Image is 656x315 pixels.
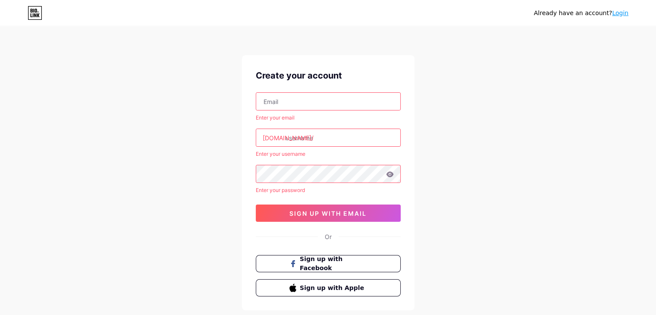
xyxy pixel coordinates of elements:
div: Enter your password [256,186,401,194]
div: Already have an account? [534,9,628,18]
button: Sign up with Facebook [256,255,401,272]
div: [DOMAIN_NAME]/ [263,133,314,142]
span: sign up with email [289,210,367,217]
a: Login [612,9,628,16]
div: Enter your email [256,114,401,122]
span: Sign up with Apple [300,283,367,293]
input: Email [256,93,400,110]
div: Create your account [256,69,401,82]
div: Or [325,232,332,241]
input: username [256,129,400,146]
div: Enter your username [256,150,401,158]
span: Sign up with Facebook [300,255,367,273]
button: Sign up with Apple [256,279,401,296]
button: sign up with email [256,205,401,222]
